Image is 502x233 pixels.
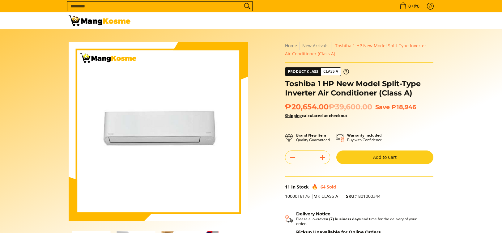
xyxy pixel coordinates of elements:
strong: Delivery Notice [296,211,330,217]
span: Class A [321,68,341,75]
p: Please allow lead time for the delivery of your order. [296,217,427,226]
nav: Main Menu [137,12,433,29]
h1: Toshiba 1 HP New Model Split-Type Inverter Air Conditioner (Class A) [285,79,433,98]
span: Product Class [285,68,321,76]
span: ₱18,946 [391,103,416,111]
a: Shipping [285,113,302,118]
span: Sold [327,184,336,190]
span: In Stock [291,184,309,190]
button: Add to Cart [336,150,433,164]
span: Save [375,103,390,111]
p: Quality Guaranteed [296,133,330,142]
strong: Warranty Included [347,133,382,138]
span: • [398,3,421,10]
nav: Breadcrumbs [285,42,433,58]
strong: Brand New Item [296,133,326,138]
span: 1801000344 [346,193,381,199]
span: 0 [407,4,412,8]
span: 64 [321,184,325,190]
span: ₱0 [413,4,420,8]
span: 1000016176 |MK CLASS A [285,193,338,199]
a: New Arrivals [302,43,329,49]
a: Product Class Class A [285,67,349,76]
a: Home [285,43,297,49]
p: Buy with Confidence [347,133,382,142]
del: ₱39,600.00 [329,102,372,112]
strong: seven (7) business days [317,216,361,222]
button: Subtract [285,153,300,163]
img: Toshiba Split-Type Inverter Hi-Wall Aircon 1HP (Class A) l Mang Kosme [69,15,130,26]
span: 11 [285,184,290,190]
span: Toshiba 1 HP New Model Split-Type Inverter Air Conditioner (Class A) [285,43,426,57]
button: Shipping & Delivery [285,211,427,226]
button: Add [315,153,330,163]
button: Search [242,2,252,11]
span: SKU: [346,193,356,199]
strong: calculated at checkout [285,113,347,118]
span: ₱20,654.00 [285,102,372,112]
